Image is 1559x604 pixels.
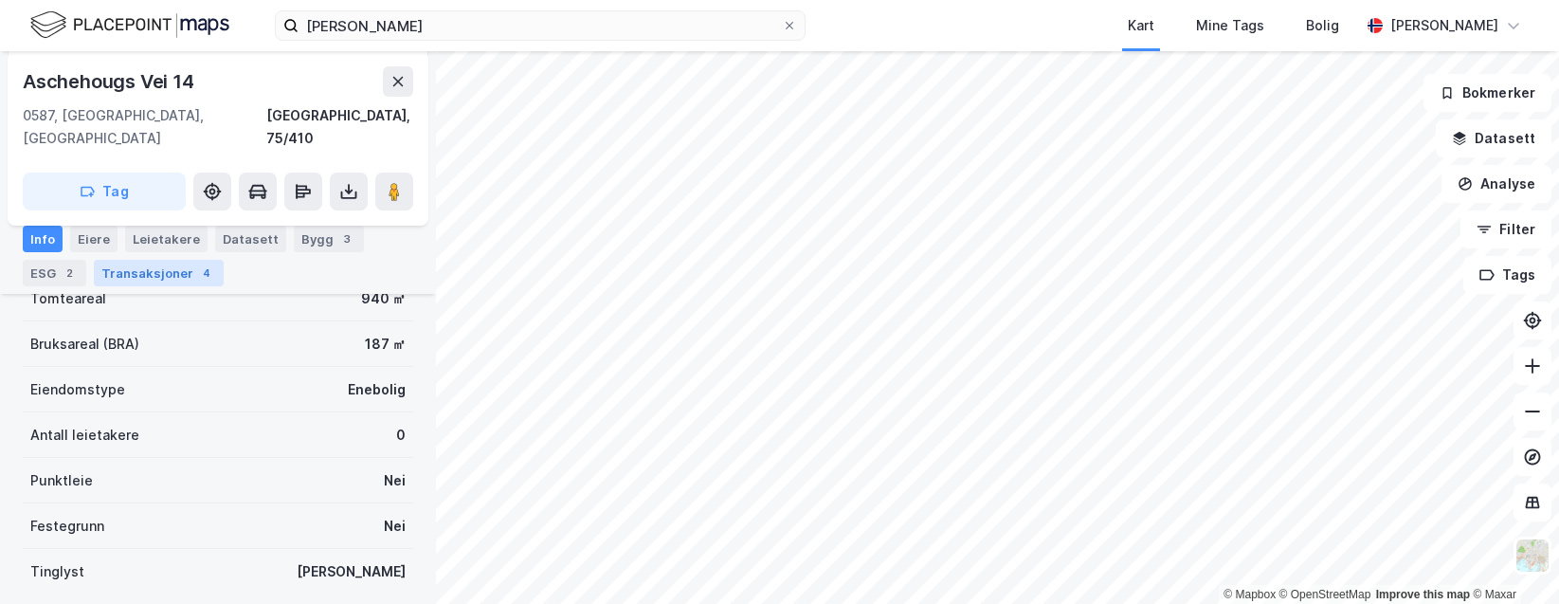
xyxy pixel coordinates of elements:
div: 187 ㎡ [365,333,406,356]
div: Aschehougs Vei 14 [23,66,198,97]
button: Tag [23,173,186,210]
div: [PERSON_NAME] [297,560,406,583]
div: Kart [1128,14,1154,37]
button: Tags [1463,256,1551,294]
div: 2 [60,264,79,283]
a: Improve this map [1376,588,1470,601]
div: Nei [384,515,406,538]
a: Mapbox [1224,588,1276,601]
div: 940 ㎡ [361,287,406,310]
div: Nei [384,469,406,492]
div: Punktleie [30,469,93,492]
button: Analyse [1441,165,1551,203]
div: Bolig [1306,14,1339,37]
button: Datasett [1436,119,1551,157]
div: Tomteareal [30,287,106,310]
div: Festegrunn [30,515,104,538]
div: 3 [337,229,356,248]
div: Info [23,226,63,252]
div: ESG [23,260,86,286]
div: 0587, [GEOGRAPHIC_DATA], [GEOGRAPHIC_DATA] [23,104,266,150]
img: logo.f888ab2527a4732fd821a326f86c7f29.svg [30,9,229,42]
div: Tinglyst [30,560,84,583]
a: OpenStreetMap [1279,588,1371,601]
div: Leietakere [125,226,208,252]
div: Antall leietakere [30,424,139,447]
div: Datasett [215,226,286,252]
button: Filter [1460,210,1551,248]
div: Bruksareal (BRA) [30,333,139,356]
div: Bygg [294,226,364,252]
div: [GEOGRAPHIC_DATA], 75/410 [266,104,413,150]
div: Eiere [70,226,118,252]
div: Mine Tags [1196,14,1264,37]
div: 4 [197,264,216,283]
input: Søk på adresse, matrikkel, gårdeiere, leietakere eller personer [299,11,782,40]
div: Enebolig [348,378,406,401]
div: [PERSON_NAME] [1390,14,1498,37]
button: Bokmerker [1423,74,1551,112]
div: Transaksjoner [94,260,224,286]
iframe: Chat Widget [1464,513,1559,604]
div: Eiendomstype [30,378,125,401]
div: 0 [396,424,406,447]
